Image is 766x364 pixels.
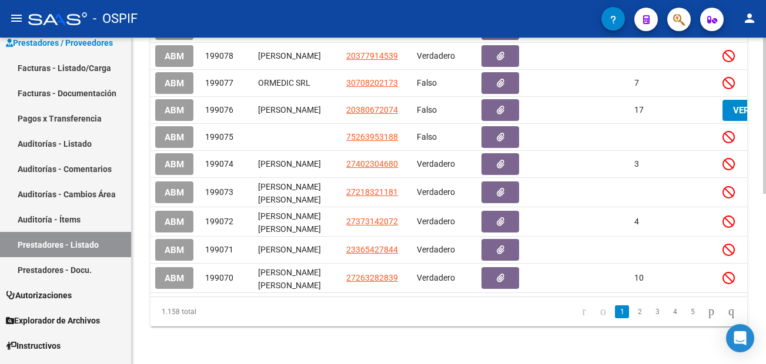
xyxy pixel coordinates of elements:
[6,339,61,352] span: Instructivos
[165,132,184,143] span: ABM
[205,245,233,254] span: 199071
[6,314,100,327] span: Explorador de Archivos
[726,324,754,352] div: Open Intercom Messenger
[258,103,337,117] div: [PERSON_NAME]
[634,273,644,282] span: 10
[613,302,631,322] li: page 1
[165,159,184,170] span: ABM
[742,11,757,25] mat-icon: person
[205,132,233,141] span: 199075
[346,105,398,114] span: 20380672074
[165,217,184,227] span: ABM
[205,273,233,282] span: 199070
[417,245,455,254] span: Verdadero
[417,187,455,197] span: Verdadero
[258,210,337,234] div: [PERSON_NAME] [PERSON_NAME]
[346,187,398,197] span: 27218321181
[417,159,455,168] span: Verdadero
[155,153,193,175] button: ABM
[205,78,233,87] span: 199077
[258,49,337,63] div: [PERSON_NAME]
[634,78,639,87] span: 7
[346,159,398,168] span: 27402304680
[155,181,193,203] button: ABM
[733,105,750,116] span: VER
[258,243,337,257] div: [PERSON_NAME]
[165,273,184,284] span: ABM
[615,305,629,318] a: 1
[722,100,760,121] button: VER
[346,132,398,141] span: 75263953188
[417,105,437,114] span: Falso
[155,239,193,261] button: ABM
[205,159,233,168] span: 199074
[685,305,700,318] a: 5
[417,51,455,60] span: Verdadero
[346,273,398,282] span: 27263282839
[703,305,720,318] a: go to next page
[155,126,193,148] button: ABM
[595,305,611,318] a: go to previous page
[6,36,113,49] span: Prestadores / Proveedores
[668,305,682,318] a: 4
[346,245,398,254] span: 23365427844
[648,302,666,322] li: page 3
[417,132,437,141] span: Falso
[155,267,193,289] button: ABM
[155,211,193,232] button: ABM
[205,105,233,114] span: 199076
[577,305,591,318] a: go to first page
[205,217,233,226] span: 199072
[258,266,337,291] div: [PERSON_NAME] [PERSON_NAME]
[93,6,138,32] span: - OSPIF
[205,187,233,197] span: 199073
[155,45,193,67] button: ABM
[258,157,337,171] div: [PERSON_NAME]
[631,302,648,322] li: page 2
[9,11,24,25] mat-icon: menu
[684,302,701,322] li: page 5
[346,217,398,226] span: 27373142072
[165,51,184,62] span: ABM
[155,72,193,94] button: ABM
[634,217,639,226] span: 4
[150,297,268,326] div: 1.158 total
[165,105,184,116] span: ABM
[155,99,193,121] button: ABM
[165,78,184,89] span: ABM
[346,78,398,87] span: 30708202173
[258,180,337,205] div: [PERSON_NAME] [PERSON_NAME]
[634,159,639,168] span: 3
[666,302,684,322] li: page 4
[205,51,233,60] span: 199078
[650,305,664,318] a: 3
[165,245,184,255] span: ABM
[417,273,455,282] span: Verdadero
[258,76,337,90] div: ORMEDIC SRL
[6,289,72,302] span: Autorizaciones
[633,305,647,318] a: 2
[417,78,437,87] span: Falso
[165,187,184,198] span: ABM
[417,217,455,226] span: Verdadero
[723,305,740,318] a: go to last page
[346,51,398,60] span: 20377914539
[634,105,644,114] span: 17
